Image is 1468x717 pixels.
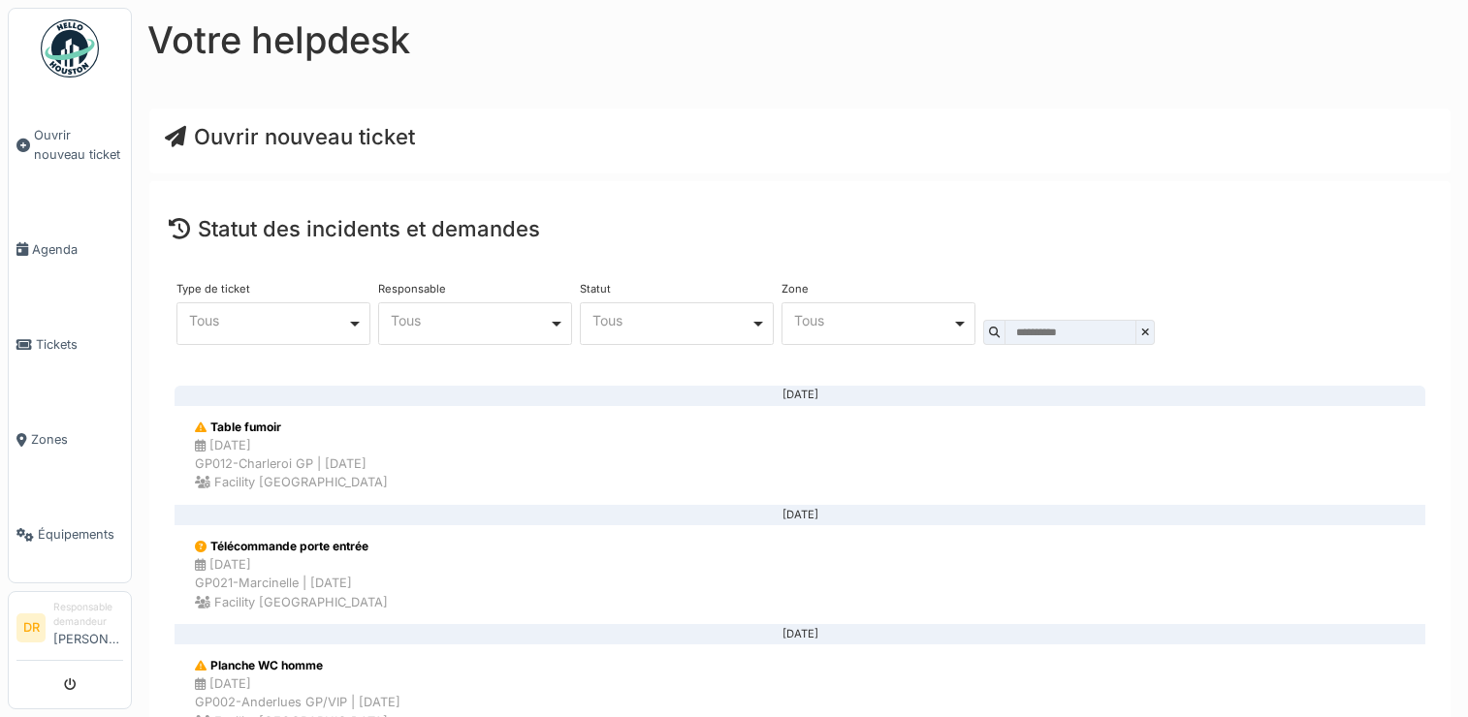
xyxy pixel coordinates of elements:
[9,487,131,582] a: Équipements
[189,315,347,326] div: Tous
[53,600,123,656] li: [PERSON_NAME]
[195,538,388,555] div: Télécommande porte entrée
[794,315,952,326] div: Tous
[53,600,123,630] div: Responsable demandeur
[165,124,415,149] a: Ouvrir nouveau ticket
[9,202,131,296] a: Agenda
[195,555,388,611] div: [DATE] GP021-Marcinelle | [DATE] Facility [GEOGRAPHIC_DATA]
[41,19,99,78] img: Badge_color-CXgf-gQk.svg
[580,284,611,295] label: Statut
[38,525,123,544] span: Équipements
[391,315,549,326] div: Tous
[195,419,388,436] div: Table fumoir
[9,88,131,202] a: Ouvrir nouveau ticket
[169,216,1431,241] h4: Statut des incidents et demandes
[195,657,400,674] div: Planche WC homme
[16,600,123,661] a: DR Responsable demandeur[PERSON_NAME]
[34,126,123,163] span: Ouvrir nouveau ticket
[175,524,1425,625] a: Télécommande porte entrée [DATE]GP021-Marcinelle | [DATE] Facility [GEOGRAPHIC_DATA]
[32,240,123,259] span: Agenda
[175,405,1425,506] a: Table fumoir [DATE]GP012-Charleroi GP | [DATE] Facility [GEOGRAPHIC_DATA]
[782,284,809,295] label: Zone
[378,284,446,295] label: Responsable
[31,430,123,449] span: Zones
[195,436,388,492] div: [DATE] GP012-Charleroi GP | [DATE] Facility [GEOGRAPHIC_DATA]
[9,392,131,487] a: Zones
[190,394,1410,396] div: [DATE]
[190,514,1410,516] div: [DATE]
[592,315,750,326] div: Tous
[176,284,250,295] label: Type de ticket
[9,297,131,392] a: Tickets
[190,634,1410,636] div: [DATE]
[36,335,123,354] span: Tickets
[16,613,46,642] li: DR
